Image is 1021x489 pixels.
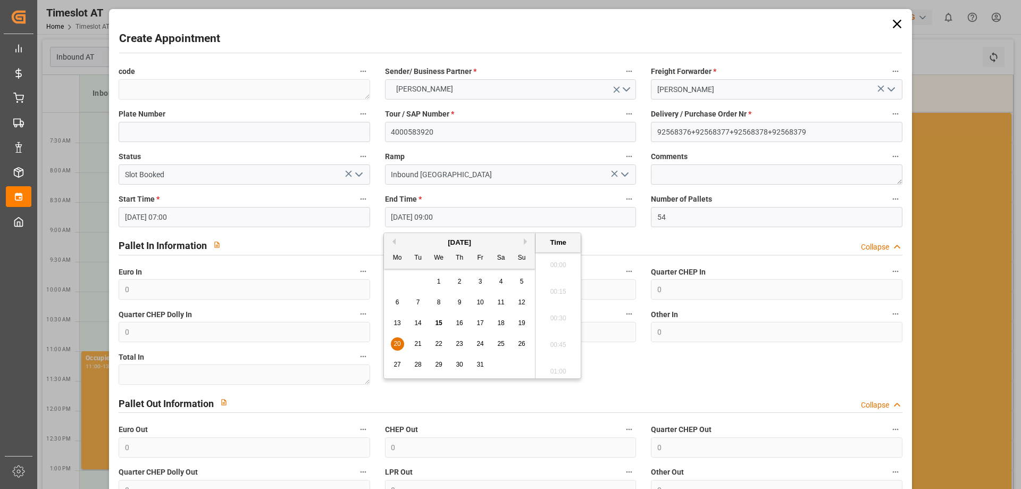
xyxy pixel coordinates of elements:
span: 30 [456,361,463,368]
div: Choose Wednesday, October 15th, 2025 [432,317,446,330]
h2: Create Appointment [119,30,220,47]
div: Choose Sunday, October 19th, 2025 [515,317,529,330]
span: 22 [435,340,442,347]
div: Sa [495,252,508,265]
div: Choose Thursday, October 16th, 2025 [453,317,466,330]
span: 21 [414,340,421,347]
button: Comments [889,150,902,163]
span: Ramp [385,151,405,162]
span: Start Time [119,194,160,205]
h2: Pallet Out Information [119,396,214,411]
div: Choose Saturday, October 11th, 2025 [495,296,508,309]
div: Choose Friday, October 3rd, 2025 [474,275,487,288]
div: Choose Monday, October 6th, 2025 [391,296,404,309]
span: Freight Forwarder [651,66,716,77]
span: [PERSON_NAME] [391,84,458,95]
span: 28 [414,361,421,368]
span: Plate Number [119,109,165,120]
div: Choose Saturday, October 4th, 2025 [495,275,508,288]
button: Euro Out [356,422,370,436]
div: Choose Thursday, October 9th, 2025 [453,296,466,309]
button: Freight Forwarder * [889,64,902,78]
span: 17 [476,319,483,327]
span: 14 [414,319,421,327]
span: 20 [394,340,400,347]
div: Choose Friday, October 17th, 2025 [474,317,487,330]
div: Choose Thursday, October 2nd, 2025 [453,275,466,288]
span: 13 [394,319,400,327]
div: [DATE] [384,237,535,248]
button: View description [207,235,227,255]
div: Choose Monday, October 13th, 2025 [391,317,404,330]
span: code [119,66,135,77]
span: 16 [456,319,463,327]
div: Su [515,252,529,265]
div: Choose Wednesday, October 29th, 2025 [432,358,446,371]
button: open menu [385,79,636,100]
button: Quarter CHEP In [889,264,902,278]
button: Delivery / Purchase Order Nr * [889,107,902,121]
div: Choose Tuesday, October 21st, 2025 [412,337,425,351]
div: Choose Friday, October 31st, 2025 [474,358,487,371]
span: Tour / SAP Number [385,109,454,120]
button: open menu [882,81,898,98]
span: 18 [497,319,504,327]
div: Choose Monday, October 27th, 2025 [391,358,404,371]
span: 1 [437,278,441,285]
div: Choose Tuesday, October 28th, 2025 [412,358,425,371]
input: DD.MM.YYYY HH:MM [119,207,370,227]
span: 19 [518,319,525,327]
div: month 2025-10 [387,271,532,375]
button: Tour / SAP Number * [622,107,636,121]
button: LPR Out [622,465,636,479]
span: Euro Out [119,424,148,435]
div: Time [538,237,578,248]
button: CHEP In [622,264,636,278]
div: Collapse [861,400,889,411]
span: 8 [437,299,441,306]
div: Choose Sunday, October 12th, 2025 [515,296,529,309]
div: Choose Friday, October 24th, 2025 [474,337,487,351]
span: Status [119,151,141,162]
div: We [432,252,446,265]
button: open menu [350,167,366,183]
button: Sender/ Business Partner * [622,64,636,78]
div: Th [453,252,466,265]
span: CHEP Out [385,424,418,435]
button: Next Month [524,238,530,245]
button: open menu [616,167,632,183]
span: 23 [456,340,463,347]
div: Choose Saturday, October 25th, 2025 [495,337,508,351]
span: 24 [476,340,483,347]
div: Choose Thursday, October 30th, 2025 [453,358,466,371]
span: 25 [497,340,504,347]
button: View description [214,392,234,412]
input: Type to search/select [385,164,636,185]
span: 11 [497,299,504,306]
div: Choose Thursday, October 23rd, 2025 [453,337,466,351]
button: Ramp [622,150,636,163]
div: Choose Saturday, October 18th, 2025 [495,317,508,330]
span: 27 [394,361,400,368]
span: End Time [385,194,422,205]
span: 9 [458,299,462,306]
button: Euro In [356,264,370,278]
div: Choose Sunday, October 26th, 2025 [515,337,529,351]
input: DD.MM.YYYY HH:MM [385,207,636,227]
span: 29 [435,361,442,368]
span: 31 [476,361,483,368]
button: End Time * [622,192,636,206]
button: CHEP Out [622,422,636,436]
span: 15 [435,319,442,327]
span: 5 [520,278,524,285]
span: Comments [651,151,688,162]
span: Quarter CHEP Dolly In [119,309,192,320]
div: Fr [474,252,487,265]
span: Euro In [119,267,142,278]
button: Plate Number [356,107,370,121]
span: Total In [119,352,144,363]
span: Other Out [651,467,684,478]
span: 4 [499,278,503,285]
button: Quarter CHEP Dolly In [356,307,370,321]
div: Choose Wednesday, October 1st, 2025 [432,275,446,288]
